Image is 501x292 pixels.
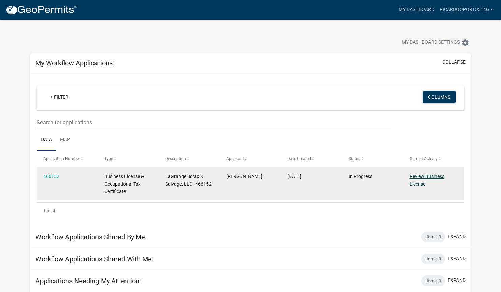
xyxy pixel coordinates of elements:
[349,156,360,161] span: Status
[421,254,445,264] div: Items: 0
[403,151,464,167] datatable-header-cell: Current Activity
[30,73,471,226] div: collapse
[448,255,466,262] button: expand
[396,3,437,16] a: My Dashboard
[37,129,56,151] a: Data
[159,151,220,167] datatable-header-cell: Description
[396,36,475,49] button: My Dashboard Settingssettings
[45,91,74,103] a: + Filter
[287,156,311,161] span: Date Created
[220,151,281,167] datatable-header-cell: Applicant
[281,151,342,167] datatable-header-cell: Date Created
[461,38,469,47] i: settings
[423,91,456,103] button: Columns
[56,129,74,151] a: Map
[104,156,113,161] span: Type
[410,174,444,187] a: Review Business License
[165,174,212,187] span: LaGrange Scrap & Salvage, LLC | 466152
[35,277,141,285] h5: Applications Needing My Attention:
[37,115,391,129] input: Search for applications
[35,255,154,263] h5: Workflow Applications Shared With Me:
[226,174,262,179] span: Ricardo Oporto
[37,151,98,167] datatable-header-cell: Application Number
[35,59,114,67] h5: My Workflow Applications:
[448,233,466,240] button: expand
[442,59,466,66] button: collapse
[104,174,144,194] span: Business License & Occupational Tax Certificate
[226,156,244,161] span: Applicant
[43,174,59,179] a: 466152
[437,3,496,16] a: ricardooporto3146
[165,156,186,161] span: Description
[421,275,445,286] div: Items: 0
[421,232,445,242] div: Items: 0
[448,277,466,284] button: expand
[410,156,438,161] span: Current Activity
[402,38,460,47] span: My Dashboard Settings
[98,151,159,167] datatable-header-cell: Type
[349,174,372,179] span: In Progress
[35,233,147,241] h5: Workflow Applications Shared By Me:
[287,174,301,179] span: 08/19/2025
[342,151,403,167] datatable-header-cell: Status
[37,203,464,219] div: 1 total
[43,156,80,161] span: Application Number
